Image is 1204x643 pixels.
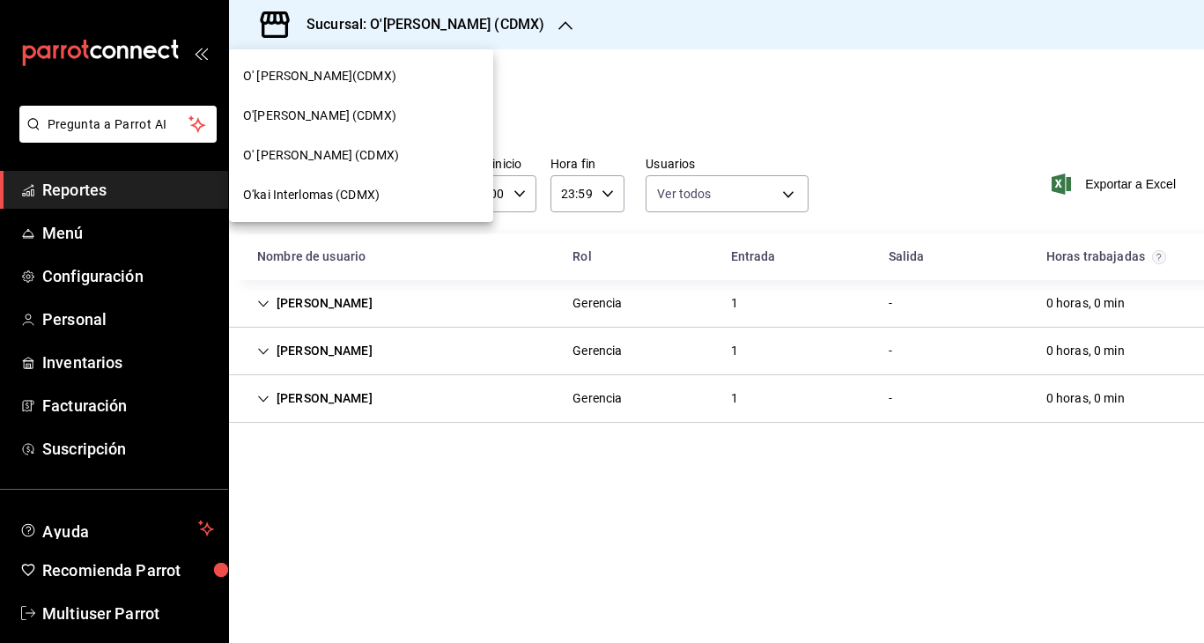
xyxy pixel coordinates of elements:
span: O' [PERSON_NAME](CDMX) [243,67,396,85]
div: O'kai Interlomas (CDMX) [229,175,493,215]
span: O' [PERSON_NAME] (CDMX) [243,146,399,165]
div: O'[PERSON_NAME] (CDMX) [229,96,493,136]
div: O' [PERSON_NAME](CDMX) [229,56,493,96]
div: O' [PERSON_NAME] (CDMX) [229,136,493,175]
span: O'[PERSON_NAME] (CDMX) [243,107,396,125]
span: O'kai Interlomas (CDMX) [243,186,380,204]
